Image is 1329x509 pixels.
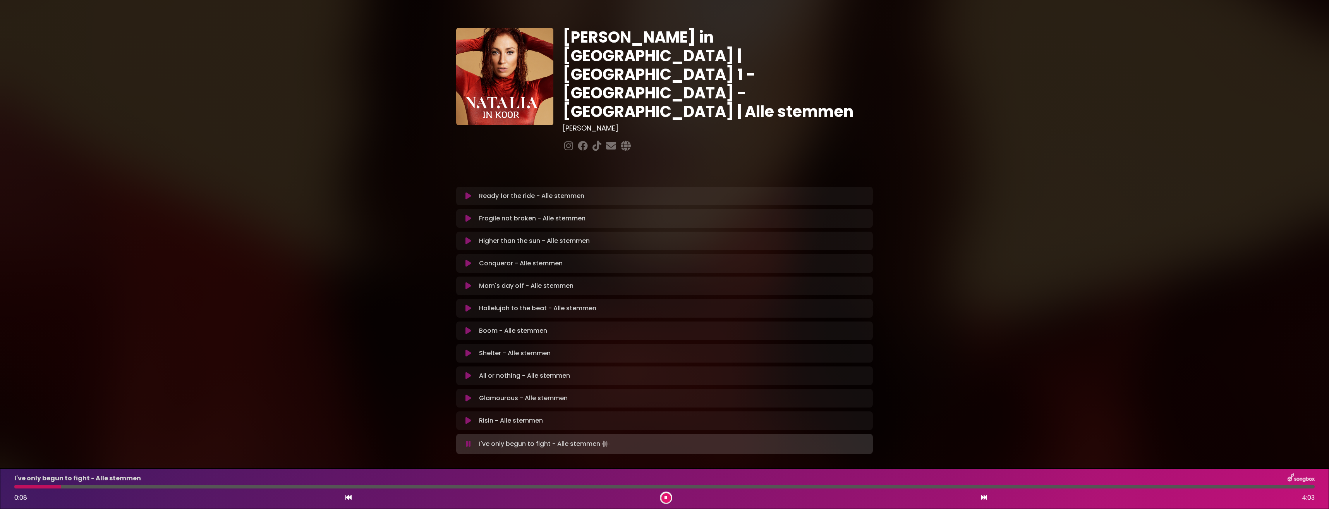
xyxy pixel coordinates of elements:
[479,259,563,268] p: Conqueror - Alle stemmen
[479,394,568,403] p: Glamourous - Alle stemmen
[14,474,141,483] p: I've only begun to fight - Alle stemmen
[563,124,873,132] h3: [PERSON_NAME]
[479,191,584,201] p: Ready for the ride - Alle stemmen
[479,326,547,335] p: Boom - Alle stemmen
[479,371,570,380] p: All or nothing - Alle stemmen
[479,214,586,223] p: Fragile not broken - Alle stemmen
[479,281,573,291] p: Mom's day off - Alle stemmen
[479,416,543,425] p: Risin - Alle stemmen
[479,438,611,449] p: I've only begun to fight - Alle stemmen
[1288,473,1315,483] img: songbox-logo-white.png
[456,28,553,125] img: YTVS25JmS9CLUqXqkEhs
[600,438,611,449] img: waveform4.gif
[479,349,551,358] p: Shelter - Alle stemmen
[479,304,596,313] p: Hallelujah to the beat - Alle stemmen
[479,236,590,246] p: Higher than the sun - Alle stemmen
[563,28,873,121] h1: [PERSON_NAME] in [GEOGRAPHIC_DATA] | [GEOGRAPHIC_DATA] 1 - [GEOGRAPHIC_DATA] - [GEOGRAPHIC_DATA] ...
